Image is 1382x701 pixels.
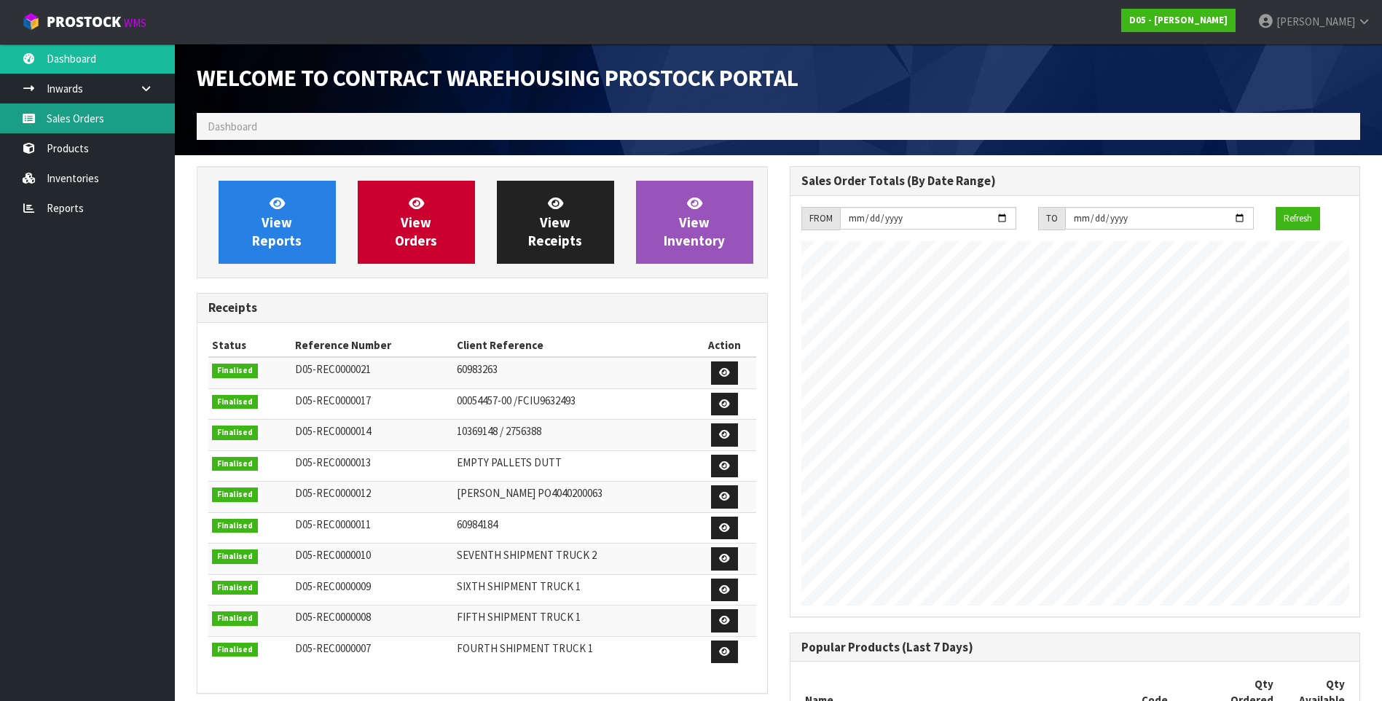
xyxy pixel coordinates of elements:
[212,643,258,657] span: Finalised
[295,362,371,376] span: D05-REC0000021
[457,362,498,376] span: 60983263
[291,334,454,357] th: Reference Number
[664,195,725,249] span: View Inventory
[22,12,40,31] img: cube-alt.png
[457,486,602,500] span: [PERSON_NAME] PO4040200063
[528,195,582,249] span: View Receipts
[212,487,258,502] span: Finalised
[457,393,576,407] span: 00054457-00 /FCIU9632493
[636,181,753,264] a: ViewInventory
[457,424,541,438] span: 10369148 / 2756388
[197,63,798,93] span: Welcome to Contract Warehousing ProStock Portal
[693,334,755,357] th: Action
[295,424,371,438] span: D05-REC0000014
[124,16,146,30] small: WMS
[208,301,756,315] h3: Receipts
[457,579,581,593] span: SIXTH SHIPMENT TRUCK 1
[801,641,1349,654] h3: Popular Products (Last 7 Days)
[457,641,593,655] span: FOURTH SHIPMENT TRUCK 1
[457,548,597,562] span: SEVENTH SHIPMENT TRUCK 2
[212,457,258,471] span: Finalised
[212,581,258,595] span: Finalised
[47,12,121,31] span: ProStock
[252,195,302,249] span: View Reports
[453,334,693,357] th: Client Reference
[212,611,258,626] span: Finalised
[212,426,258,440] span: Finalised
[1276,15,1355,28] span: [PERSON_NAME]
[295,641,371,655] span: D05-REC0000007
[1038,207,1065,230] div: TO
[295,455,371,469] span: D05-REC0000013
[295,610,371,624] span: D05-REC0000008
[212,519,258,533] span: Finalised
[219,181,336,264] a: ViewReports
[295,548,371,562] span: D05-REC0000010
[295,393,371,407] span: D05-REC0000017
[208,334,291,357] th: Status
[1129,14,1228,26] strong: D05 - [PERSON_NAME]
[801,207,840,230] div: FROM
[208,120,257,133] span: Dashboard
[497,181,614,264] a: ViewReceipts
[457,610,581,624] span: FIFTH SHIPMENT TRUCK 1
[212,395,258,410] span: Finalised
[801,174,1349,188] h3: Sales Order Totals (By Date Range)
[212,364,258,378] span: Finalised
[212,549,258,564] span: Finalised
[457,517,498,531] span: 60984184
[295,517,371,531] span: D05-REC0000011
[1276,207,1320,230] button: Refresh
[457,455,562,469] span: EMPTY PALLETS DUTT
[295,486,371,500] span: D05-REC0000012
[358,181,475,264] a: ViewOrders
[295,579,371,593] span: D05-REC0000009
[395,195,437,249] span: View Orders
